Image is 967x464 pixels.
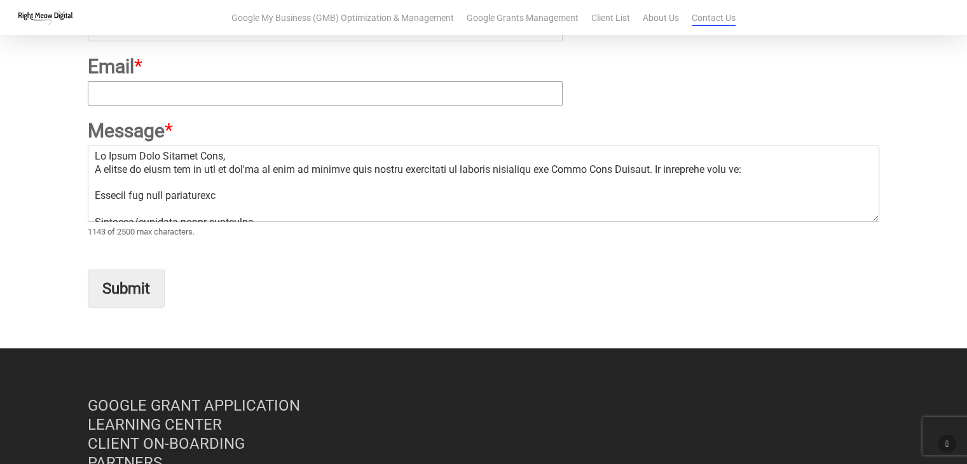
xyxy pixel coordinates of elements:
label: Message [88,118,879,143]
a: About Us [643,11,679,24]
a: Google My Business (GMB) Optimization & Management [231,11,454,24]
button: Submit [88,270,165,308]
a: Contact Us [692,11,736,24]
a: Client List [591,11,630,24]
a: CLIENT ON-BOARDING [88,435,245,453]
div: 1143 of 2500 max characters. [88,227,879,238]
a: GOOGLE GRANT APPLICATION [88,397,300,414]
label: Email [88,54,879,79]
a: Google Grants Management [467,11,579,24]
a: LEARNING CENTER [88,416,222,433]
